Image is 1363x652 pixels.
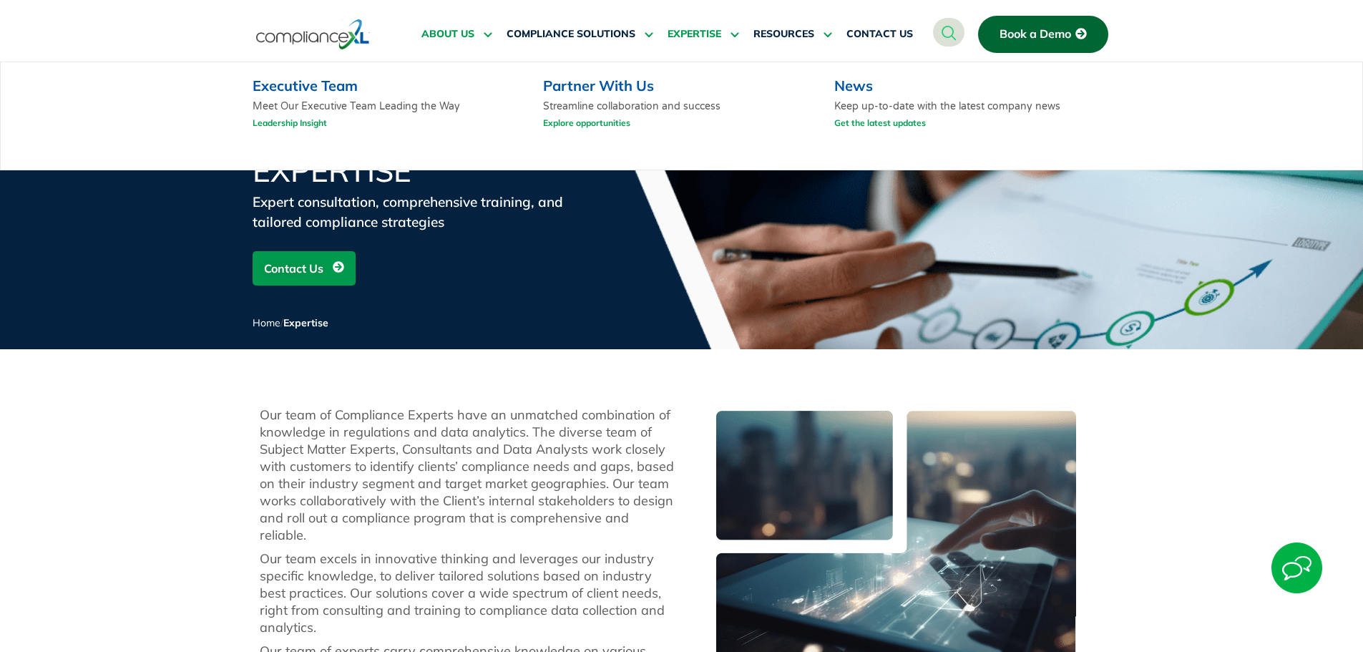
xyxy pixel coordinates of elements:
a: navsearch-button [933,18,964,47]
span: CONTACT US [846,28,913,41]
h1: Expertise [253,156,596,186]
span: / [253,316,328,329]
a: News [834,77,873,94]
span: Expertise [283,316,328,329]
a: CONTACT US [846,17,913,52]
span: COMPLIANCE SOLUTIONS [507,28,635,41]
a: Executive Team [253,77,358,94]
p: Our team excels in innovative thinking and leverages our industry specific knowledge, to deliver ... [260,550,675,636]
span: Contact Us [264,255,323,282]
img: logo-one.svg [256,18,370,51]
div: Expert consultation, comprehensive training, and tailored compliance strategies [253,192,596,232]
p: Keep up-to-date with the latest company news [834,99,1105,136]
a: RESOURCES [753,17,832,52]
a: Contact Us [253,251,356,286]
a: Leadership Insight [253,114,327,132]
a: Get the latest updates [834,114,926,132]
a: EXPERTISE [668,17,739,52]
a: COMPLIANCE SOLUTIONS [507,17,653,52]
a: Explore opportunities [543,114,630,132]
a: ABOUT US [421,17,492,52]
span: ABOUT US [421,28,474,41]
a: Partner With Us [543,77,654,94]
a: Book a Demo [978,16,1108,53]
a: Home [253,316,280,329]
p: Our team of Compliance Experts have an unmatched combination of knowledge in regulations and data... [260,407,675,544]
span: RESOURCES [753,28,814,41]
span: EXPERTISE [668,28,721,41]
span: Book a Demo [1000,28,1071,41]
p: Streamline collaboration and success [543,99,720,136]
p: Meet Our Executive Team Leading the Way [253,99,524,136]
img: Start Chat [1271,542,1322,593]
